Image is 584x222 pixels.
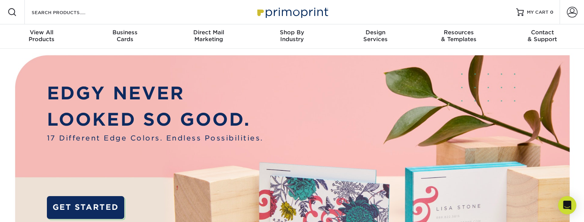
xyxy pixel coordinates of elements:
span: MY CART [527,9,549,16]
div: Open Intercom Messenger [558,196,576,214]
span: Contact [501,29,584,36]
span: 0 [550,10,554,15]
div: & Templates [417,29,501,43]
p: EDGY NEVER [47,80,263,107]
span: Design [334,29,417,36]
span: Business [83,29,167,36]
div: Services [334,29,417,43]
span: 17 Different Edge Colors. Endless Possibilities. [47,133,263,144]
a: DesignServices [334,24,417,49]
p: LOOKED SO GOOD. [47,107,263,133]
a: Resources& Templates [417,24,501,49]
input: SEARCH PRODUCTS..... [31,8,105,17]
div: Industry [250,29,334,43]
a: BusinessCards [83,24,167,49]
a: Contact& Support [501,24,584,49]
img: Primoprint [254,4,330,20]
a: GET STARTED [47,196,125,219]
span: Shop By [250,29,334,36]
div: & Support [501,29,584,43]
a: Shop ByIndustry [250,24,334,49]
div: Cards [83,29,167,43]
span: Resources [417,29,501,36]
span: Direct Mail [167,29,250,36]
a: Direct MailMarketing [167,24,250,49]
div: Marketing [167,29,250,43]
